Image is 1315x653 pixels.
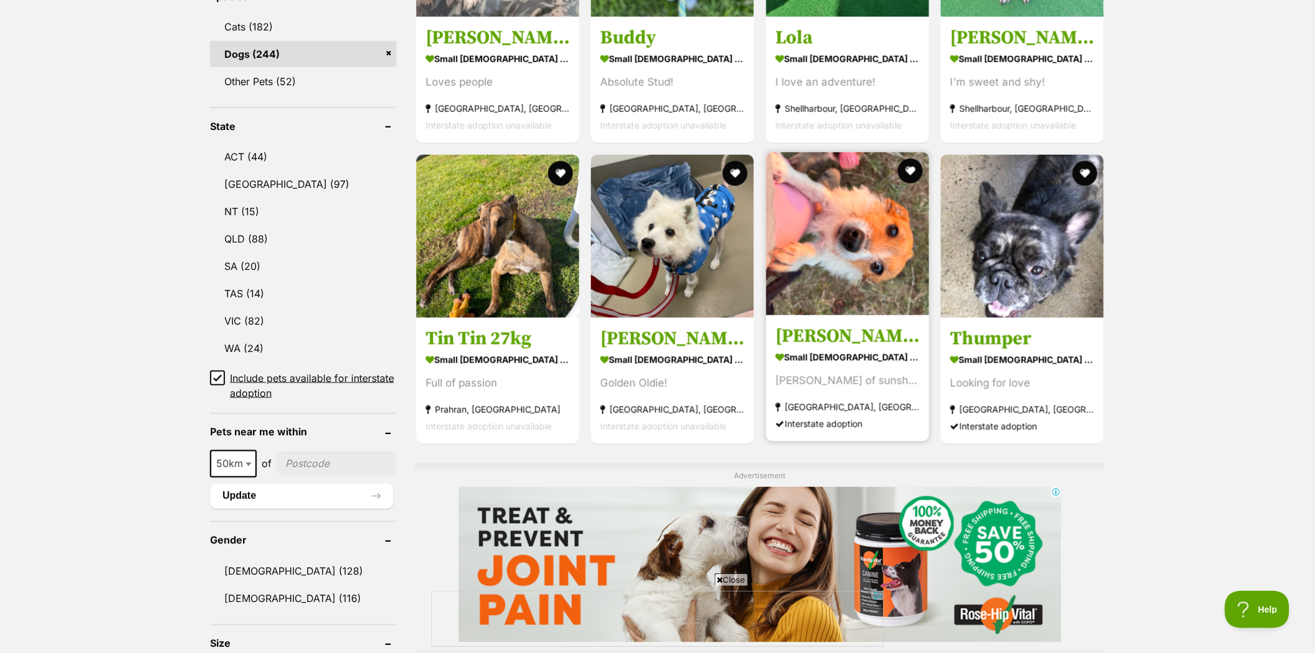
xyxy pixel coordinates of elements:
a: Buddy small [DEMOGRAPHIC_DATA] Dog Absolute Stud! [GEOGRAPHIC_DATA], [GEOGRAPHIC_DATA] Interstate... [591,17,754,143]
img: Macey - Jack Russell Terrier Dog [766,152,929,315]
a: Dogs (244) [210,41,396,67]
header: Size [210,638,396,649]
button: favourite [1073,161,1097,186]
a: [DEMOGRAPHIC_DATA] (128) [210,558,396,585]
a: [PERSON_NAME] small [DEMOGRAPHIC_DATA] Dog [PERSON_NAME] of sunshine ☀️ [GEOGRAPHIC_DATA], [GEOGR... [766,315,929,442]
strong: Prahran, [GEOGRAPHIC_DATA] [426,401,570,418]
span: Interstate adoption unavailable [950,120,1076,131]
span: 50km [210,450,257,478]
h3: [PERSON_NAME] [950,26,1094,50]
strong: small [DEMOGRAPHIC_DATA] Dog [776,348,920,366]
span: Interstate adoption unavailable [426,421,552,432]
strong: [GEOGRAPHIC_DATA], [GEOGRAPHIC_DATA] [600,401,745,418]
header: State [210,121,396,132]
div: Interstate adoption [950,418,1094,435]
a: Thumper small [DEMOGRAPHIC_DATA] Dog Looking for love [GEOGRAPHIC_DATA], [GEOGRAPHIC_DATA] Inters... [941,318,1104,444]
div: Golden Oldie! [600,375,745,392]
div: Absolute Stud! [600,74,745,91]
strong: small [DEMOGRAPHIC_DATA] Dog [776,50,920,68]
strong: small [DEMOGRAPHIC_DATA] Dog [426,50,570,68]
button: favourite [898,159,923,183]
span: Close [715,573,748,586]
a: [DEMOGRAPHIC_DATA] (116) [210,586,396,612]
header: Pets near me within [210,427,396,438]
a: VIC (82) [210,308,396,334]
a: ACT (44) [210,144,396,170]
button: favourite [548,161,573,186]
a: [GEOGRAPHIC_DATA] (97) [210,171,396,197]
strong: small [DEMOGRAPHIC_DATA] Dog [426,351,570,369]
input: postcode [277,452,396,476]
span: Interstate adoption unavailable [600,120,726,131]
iframe: Advertisement [459,487,1061,642]
iframe: Advertisement [431,591,884,647]
strong: [GEOGRAPHIC_DATA], [GEOGRAPHIC_DATA] [776,399,920,415]
a: [PERSON_NAME] small [DEMOGRAPHIC_DATA] Dog I'm sweet and shy! Shellharbour, [GEOGRAPHIC_DATA] Int... [941,17,1104,143]
h3: [PERSON_NAME] [600,327,745,351]
a: Cats (182) [210,14,396,40]
h3: Thumper [950,327,1094,351]
div: Interstate adoption [776,415,920,432]
div: Full of passion [426,375,570,392]
a: Tin Tin 27kg small [DEMOGRAPHIC_DATA] Dog Full of passion Prahran, [GEOGRAPHIC_DATA] Interstate a... [416,318,579,444]
span: Include pets available for interstate adoption [230,371,396,401]
strong: [GEOGRAPHIC_DATA], [GEOGRAPHIC_DATA] [600,100,745,117]
span: Interstate adoption unavailable [776,120,902,131]
a: [PERSON_NAME] small [DEMOGRAPHIC_DATA] Dog Loves people [GEOGRAPHIC_DATA], [GEOGRAPHIC_DATA] Inte... [416,17,579,143]
button: favourite [723,161,748,186]
div: [PERSON_NAME] of sunshine ☀️ [776,373,920,389]
a: TAS (14) [210,280,396,307]
strong: small [DEMOGRAPHIC_DATA] Dog [600,50,745,68]
h3: [PERSON_NAME] [426,26,570,50]
strong: small [DEMOGRAPHIC_DATA] Dog [600,351,745,369]
h3: Tin Tin 27kg [426,327,570,351]
strong: Shellharbour, [GEOGRAPHIC_DATA] [950,100,1094,117]
a: SA (20) [210,253,396,279]
h3: Lola [776,26,920,50]
strong: small [DEMOGRAPHIC_DATA] Dog [950,351,1094,369]
a: Lola small [DEMOGRAPHIC_DATA] Dog I love an adventure! Shellharbour, [GEOGRAPHIC_DATA] Interstate... [766,17,929,143]
strong: Shellharbour, [GEOGRAPHIC_DATA] [776,100,920,117]
strong: [GEOGRAPHIC_DATA], [GEOGRAPHIC_DATA] [950,401,1094,418]
div: Loves people [426,74,570,91]
strong: small [DEMOGRAPHIC_DATA] Dog [950,50,1094,68]
div: I'm sweet and shy! [950,74,1094,91]
h3: [PERSON_NAME] [776,325,920,348]
a: WA (24) [210,335,396,361]
a: Include pets available for interstate adoption [210,371,396,401]
a: [PERSON_NAME] small [DEMOGRAPHIC_DATA] Dog Golden Oldie! [GEOGRAPHIC_DATA], [GEOGRAPHIC_DATA] Int... [591,318,754,444]
img: Tin Tin 27kg - Greyhound Dog [416,155,579,318]
div: I love an adventure! [776,74,920,91]
button: Update [210,484,393,509]
a: Other Pets (52) [210,68,396,95]
h3: Buddy [600,26,745,50]
header: Gender [210,535,396,546]
span: Interstate adoption unavailable [600,421,726,432]
div: Looking for love [950,375,1094,392]
a: QLD (88) [210,226,396,252]
span: of [262,456,272,471]
img: Thumper - French Bulldog [941,155,1104,318]
span: 50km [211,455,255,473]
iframe: Help Scout Beacon - Open [1225,591,1290,628]
a: NT (15) [210,198,396,225]
img: Pasha - Japanese Spitz Dog [591,155,754,318]
strong: [GEOGRAPHIC_DATA], [GEOGRAPHIC_DATA] [426,100,570,117]
span: Interstate adoption unavailable [426,120,552,131]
